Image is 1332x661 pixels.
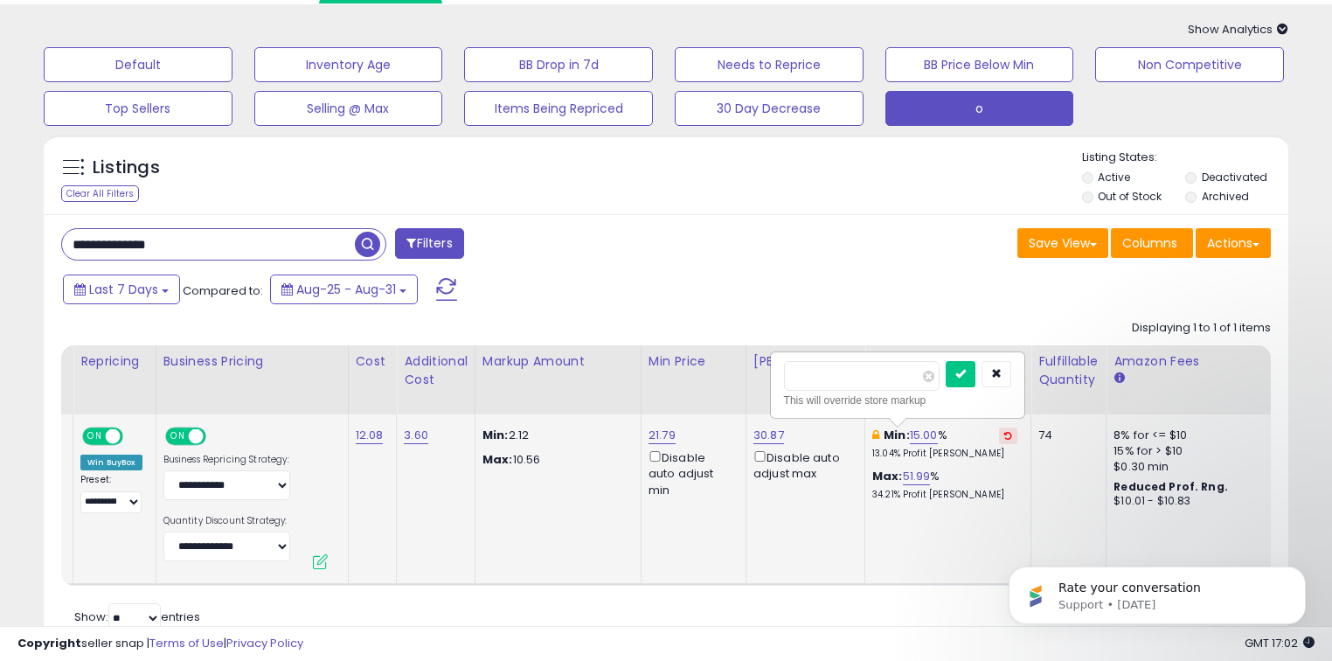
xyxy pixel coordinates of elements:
strong: Min: [482,427,509,443]
div: Amazon Fees [1113,352,1265,371]
div: Win BuyBox [80,455,142,470]
iframe: Intercom notifications message [982,530,1332,652]
label: Quantity Discount Strategy: [163,515,290,527]
span: ON [167,429,189,444]
p: 2.12 [482,428,628,443]
div: Disable auto adjust min [649,448,732,498]
button: BB Drop in 7d [464,47,653,82]
div: Displaying 1 to 1 of 1 items [1132,320,1271,337]
b: Max: [872,468,903,484]
label: Out of Stock [1098,189,1162,204]
div: $10.01 - $10.83 [1113,494,1259,509]
button: BB Price Below Min [885,47,1074,82]
button: Selling @ Max [254,91,443,126]
div: [PERSON_NAME] [753,352,857,371]
div: 15% for > $10 [1113,443,1259,459]
a: 15.00 [910,427,938,444]
span: Last 7 Days [89,281,158,298]
button: Default [44,47,232,82]
button: Columns [1111,228,1193,258]
button: Save View [1017,228,1108,258]
label: Active [1098,170,1130,184]
span: Aug-25 - Aug-31 [296,281,396,298]
button: Last 7 Days [63,275,180,304]
span: Show Analytics [1188,21,1288,38]
a: 3.60 [404,427,428,444]
div: Repricing [80,352,149,371]
span: ON [84,429,106,444]
p: 13.04% Profit [PERSON_NAME] [872,448,1017,460]
label: Archived [1202,189,1249,204]
div: Markup Amount [482,352,634,371]
a: 21.79 [649,427,676,444]
b: Min: [884,427,910,443]
a: Terms of Use [149,635,224,651]
div: 74 [1038,428,1093,443]
span: OFF [203,429,231,444]
button: Inventory Age [254,47,443,82]
button: 30 Day Decrease [675,91,864,126]
i: This overrides the store level min markup for this listing [872,429,879,441]
span: Columns [1122,234,1177,252]
button: Actions [1196,228,1271,258]
div: Business Pricing [163,352,341,371]
div: seller snap | | [17,636,303,652]
button: Aug-25 - Aug-31 [270,275,418,304]
label: Business Repricing Strategy: [163,454,290,466]
button: Non Competitive [1095,47,1284,82]
span: OFF [121,429,149,444]
div: Min Price [649,352,739,371]
span: Show: entries [74,609,200,625]
span: Compared to: [183,282,263,299]
p: 34.21% Profit [PERSON_NAME] [872,489,1017,501]
a: 30.87 [753,427,784,444]
div: % [872,428,1017,460]
button: Items Being Repriced [464,91,653,126]
button: Filters [395,228,463,259]
th: The percentage added to the cost of goods (COGS) that forms the calculator for Min & Max prices. [865,345,1031,414]
a: 12.08 [356,427,384,444]
button: o [885,91,1074,126]
small: Amazon Fees. [1113,371,1124,386]
div: This will override store markup [784,392,1011,409]
div: Additional Cost [404,352,468,389]
div: 8% for <= $10 [1113,428,1259,443]
button: Needs to Reprice [675,47,864,82]
strong: Max: [482,451,513,468]
label: Deactivated [1202,170,1267,184]
b: Reduced Prof. Rng. [1113,479,1228,494]
div: Preset: [80,474,142,513]
div: % [872,469,1017,501]
div: Disable auto adjust max [753,448,851,482]
button: Top Sellers [44,91,232,126]
p: 10.56 [482,452,628,468]
div: Fulfillable Quantity [1038,352,1099,389]
div: Cost [356,352,390,371]
p: Listing States: [1082,150,1289,166]
div: Clear All Filters [61,185,139,202]
h5: Listings [93,156,160,180]
i: Revert to store-level Min Markup [1004,431,1012,440]
a: Privacy Policy [226,635,303,651]
div: $0.30 min [1113,459,1259,475]
a: 51.99 [903,468,931,485]
strong: Copyright [17,635,81,651]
